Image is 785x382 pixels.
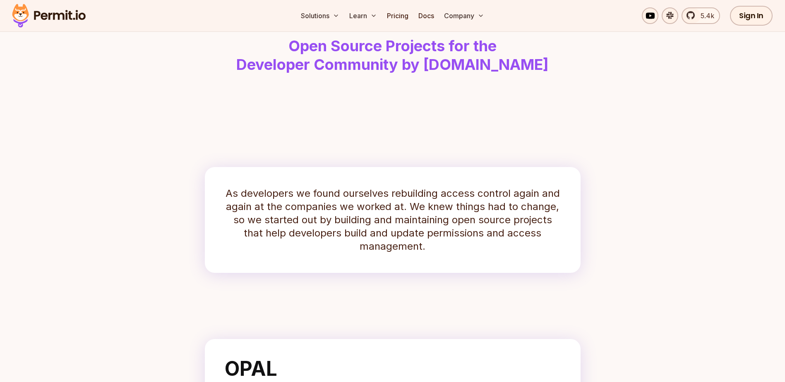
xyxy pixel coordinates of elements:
a: 5.4k [682,7,720,24]
a: Docs [415,7,437,24]
button: Company [441,7,487,24]
button: Solutions [298,7,343,24]
a: Pricing [384,7,412,24]
a: Sign In [730,6,773,26]
h1: Open Source Projects for the Developer Community by [DOMAIN_NAME] [181,37,605,74]
span: 5.4k [696,11,714,21]
p: As developers we found ourselves rebuilding access control again and again at the companies we wo... [225,187,561,253]
button: Learn [346,7,380,24]
img: Permit logo [8,2,89,30]
h2: OPAL [225,359,561,379]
